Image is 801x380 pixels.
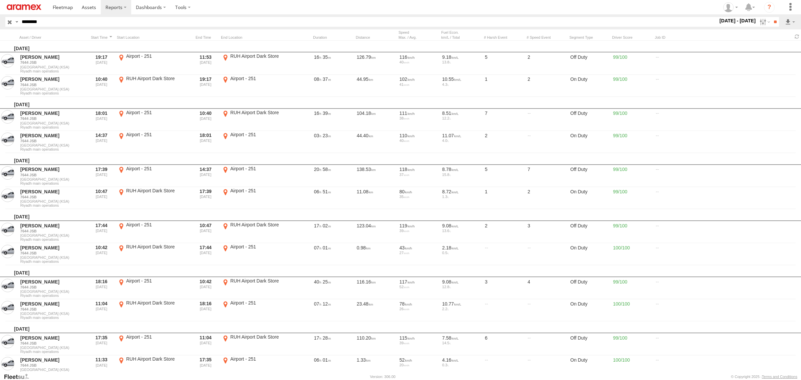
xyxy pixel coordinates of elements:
[230,132,293,138] div: Airport - 251
[126,188,189,194] div: RUH Airport Dark Store
[399,139,438,143] div: 40
[569,300,609,321] div: On Duty
[442,189,480,195] div: 8.72
[230,300,293,306] div: Airport - 251
[314,189,321,194] span: 06
[323,189,331,194] span: 51
[20,65,85,69] span: [GEOGRAPHIC_DATA] (KSA)
[323,111,331,116] span: 39
[527,188,567,208] div: 2
[442,54,480,60] div: 9.18
[126,300,189,306] div: RUH Airport Dark Store
[20,363,85,368] a: 7644 JSB
[126,356,189,362] div: RUH Airport Dark Store
[612,300,652,321] div: 100/100
[20,116,85,121] a: 7644 JSB
[20,76,85,82] a: [PERSON_NAME]
[20,357,85,363] a: [PERSON_NAME]
[314,245,321,250] span: 07
[442,307,480,311] div: 2.2
[484,278,524,299] div: 3
[764,2,775,13] i: ?
[612,334,652,355] div: 99/100
[89,356,114,377] div: Entered prior to selected date range
[442,116,480,120] div: 12.2
[20,133,85,139] a: [PERSON_NAME]
[484,334,524,355] div: 6
[20,147,85,151] span: Filter Results to this Group
[126,110,189,116] div: Airport - 251
[20,54,85,60] a: [PERSON_NAME]
[442,251,480,255] div: 0.5
[484,75,524,96] div: 1
[356,356,396,377] div: 1.33
[442,245,480,251] div: 2.18
[356,35,396,40] div: Click to Sort
[193,188,218,208] div: Exited after selected date range
[193,166,218,186] div: Exited after selected date range
[1,76,14,89] a: View Asset in Asset Management
[731,375,797,379] div: © Copyright 2025 -
[20,189,85,195] a: [PERSON_NAME]
[399,357,438,363] div: 52
[442,139,480,143] div: 4.0
[612,188,652,208] div: 99/100
[484,222,524,242] div: 2
[1,335,14,348] a: View Asset in Asset Management
[399,195,438,199] div: 35
[89,110,114,130] div: Entered prior to selected date range
[718,17,757,24] label: [DATE] - [DATE]
[89,278,114,299] div: Entered prior to selected date range
[126,132,189,138] div: Airport - 251
[126,75,189,81] div: RUH Airport Dark Store
[442,76,480,82] div: 10.55
[612,75,652,96] div: 99/100
[117,75,190,96] label: Click to View Event Location
[762,375,797,379] a: Terms and Conditions
[20,166,85,172] a: [PERSON_NAME]
[89,300,114,321] div: Entered prior to selected date range
[323,279,331,284] span: 25
[14,17,19,27] label: Search Query
[356,166,396,186] div: 138.53
[20,91,85,95] span: Filter Results to this Group
[356,53,396,74] div: 126.79
[20,233,85,237] span: [GEOGRAPHIC_DATA] (KSA)
[89,166,114,186] div: Entered prior to selected date range
[20,301,85,307] a: [PERSON_NAME]
[221,222,294,242] label: Click to View Event Location
[20,279,85,285] a: [PERSON_NAME]
[20,223,85,229] a: [PERSON_NAME]
[20,177,85,181] span: [GEOGRAPHIC_DATA] (KSA)
[527,53,567,74] div: 2
[193,356,218,377] div: Exited after selected date range
[442,166,480,172] div: 8.78
[230,166,293,172] div: Airport - 251
[1,245,14,258] a: View Asset in Asset Management
[314,133,321,138] span: 03
[20,372,85,376] span: Filter Results to this Group
[126,278,189,284] div: Airport - 251
[314,54,321,60] span: 16
[193,222,218,242] div: Exited after selected date range
[569,110,609,130] div: Off Duty
[20,245,85,251] a: [PERSON_NAME]
[484,188,524,208] div: 1
[314,357,321,363] span: 06
[230,222,293,228] div: RUH Airport Dark Store
[20,290,85,294] span: [GEOGRAPHIC_DATA] (KSA)
[20,143,85,147] span: [GEOGRAPHIC_DATA] (KSA)
[569,278,609,299] div: Off Duty
[399,82,438,86] div: 41
[442,60,480,64] div: 13.8
[117,188,190,208] label: Click to View Event Location
[20,173,85,177] a: 7644 JSB
[20,237,85,241] span: Filter Results to this Group
[20,285,85,290] a: 7644 JSB
[399,285,438,289] div: 52
[20,294,85,298] span: Filter Results to this Group
[4,373,34,380] a: Visit our Website
[399,54,438,60] div: 116
[1,54,14,67] a: View Asset in Asset Management
[569,166,609,186] div: Off Duty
